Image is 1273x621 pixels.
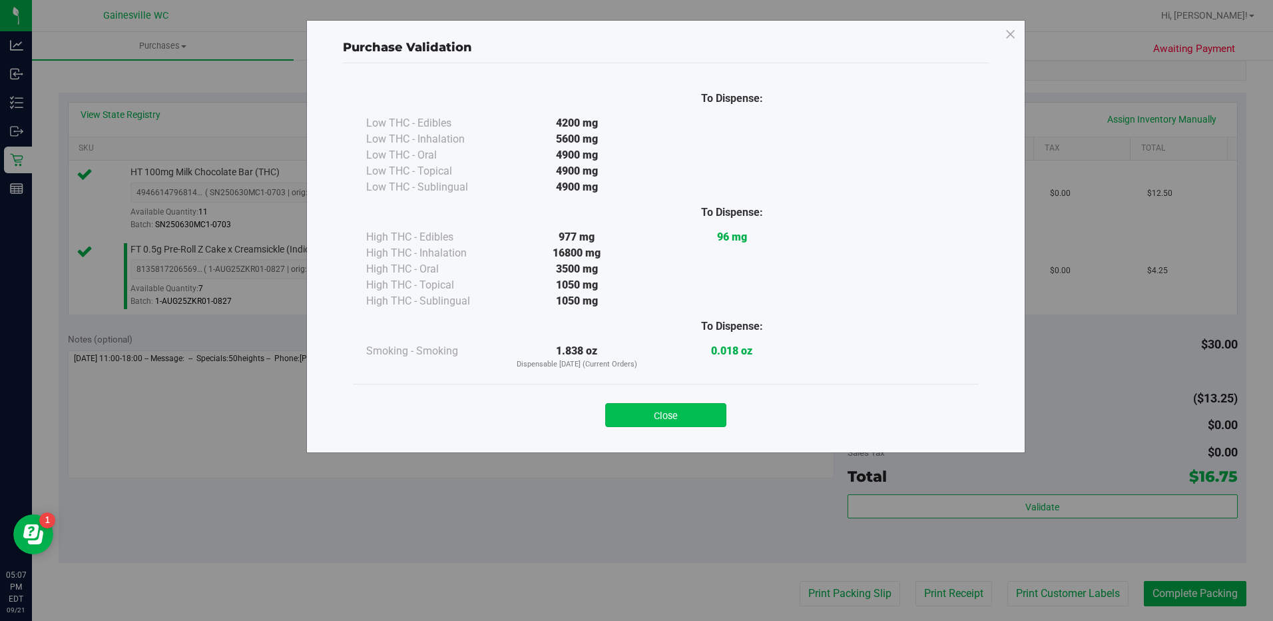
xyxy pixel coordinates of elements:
[654,205,810,221] div: To Dispense:
[343,40,472,55] span: Purchase Validation
[366,343,499,359] div: Smoking - Smoking
[366,131,499,147] div: Low THC - Inhalation
[499,179,654,195] div: 4900 mg
[366,245,499,261] div: High THC - Inhalation
[499,245,654,261] div: 16800 mg
[717,231,747,243] strong: 96 mg
[499,293,654,309] div: 1050 mg
[654,91,810,107] div: To Dispense:
[499,163,654,179] div: 4900 mg
[605,403,726,427] button: Close
[366,293,499,309] div: High THC - Sublingual
[366,163,499,179] div: Low THC - Topical
[499,229,654,245] div: 977 mg
[366,277,499,293] div: High THC - Topical
[39,512,55,528] iframe: Resource center unread badge
[711,344,752,357] strong: 0.018 oz
[499,359,654,370] p: Dispensable [DATE] (Current Orders)
[366,229,499,245] div: High THC - Edibles
[499,343,654,370] div: 1.838 oz
[499,261,654,277] div: 3500 mg
[654,318,810,334] div: To Dispense:
[499,277,654,293] div: 1050 mg
[366,115,499,131] div: Low THC - Edibles
[499,147,654,163] div: 4900 mg
[499,115,654,131] div: 4200 mg
[13,514,53,554] iframe: Resource center
[366,261,499,277] div: High THC - Oral
[366,179,499,195] div: Low THC - Sublingual
[499,131,654,147] div: 5600 mg
[366,147,499,163] div: Low THC - Oral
